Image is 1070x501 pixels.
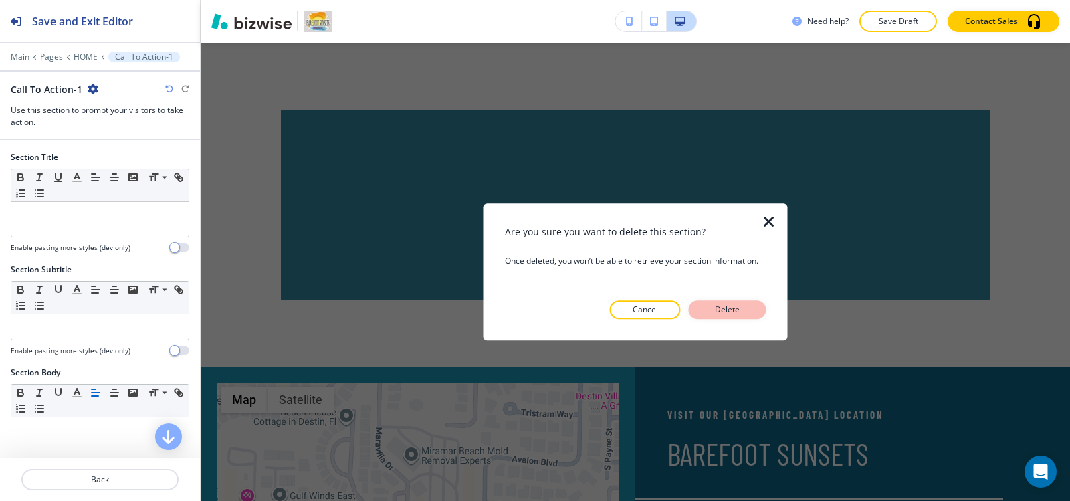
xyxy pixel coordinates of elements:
h2: Section Title [11,151,58,163]
p: Contact Sales [965,15,1018,27]
img: Your Logo [304,11,332,32]
h2: Save and Exit Editor [32,13,133,29]
button: Call To Action-1 [108,52,180,62]
p: Call To Action-1 [115,52,173,62]
h4: Enable pasting more styles (dev only) [11,243,130,253]
button: HOME [74,52,98,62]
h2: Call To Action-1 [11,82,82,96]
div: Open Intercom Messenger [1025,456,1057,488]
h3: Need help? [807,15,849,27]
img: Bizwise Logo [211,13,292,29]
h2: Section Body [11,367,60,379]
button: Contact Sales [948,11,1059,32]
h3: Use this section to prompt your visitors to take action. [11,104,189,128]
button: Save Draft [859,11,937,32]
button: Pages [40,52,63,62]
button: Main [11,52,29,62]
button: Back [21,469,179,490]
p: Save Draft [877,15,920,27]
h2: Section Subtitle [11,264,72,276]
p: Back [23,474,177,486]
h4: Enable pasting more styles (dev only) [11,346,130,356]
